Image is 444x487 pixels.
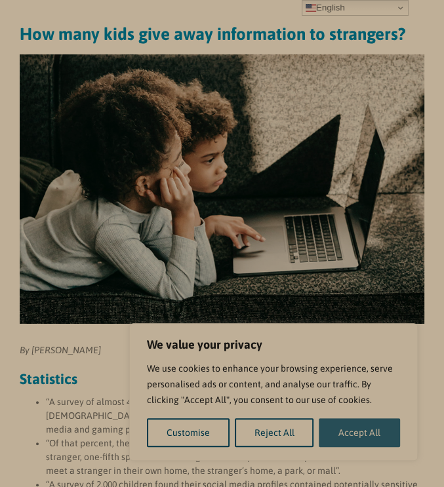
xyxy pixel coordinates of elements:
[20,25,424,43] h1: How many kids give away information to strangers?
[319,418,400,447] button: Accept All
[20,345,101,355] em: By [PERSON_NAME]
[147,418,230,447] button: Customise
[147,360,400,408] p: We use cookies to enhance your browsing experience, serve personalised ads or content, and analys...
[147,337,400,353] p: We value your privacy
[235,418,314,447] button: Reject All
[20,370,77,387] strong: Statistics
[46,395,424,437] li: “A survey of almost 4,000 children found that 43 percent of those aged between [DEMOGRAPHIC_DATA]...
[306,3,316,13] img: en
[46,437,424,478] li: “Of that percent, the study found that more than half revealed their phone number to a stranger, ...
